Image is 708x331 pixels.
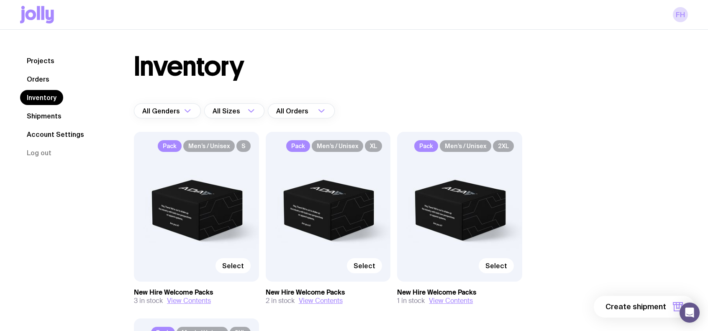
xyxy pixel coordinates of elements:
span: Select [222,262,244,270]
span: Select [485,262,507,270]
span: All Orders [276,103,310,118]
button: Log out [20,145,58,160]
span: Create shipment [605,302,666,312]
h1: Inventory [134,53,244,80]
div: Search for option [268,103,335,118]
span: Pack [414,140,438,152]
h3: New Hire Welcome Packs [266,288,391,297]
span: 3 in stock [134,297,163,305]
span: All Genders [142,103,182,118]
input: Search for option [242,103,245,118]
div: Search for option [204,103,264,118]
a: Orders [20,72,56,87]
span: Pack [158,140,182,152]
a: Inventory [20,90,63,105]
h3: New Hire Welcome Packs [397,288,522,297]
span: XL [365,140,382,152]
span: Men’s / Unisex [312,140,363,152]
a: Shipments [20,108,68,123]
span: Select [354,262,375,270]
span: 1 in stock [397,297,425,305]
span: 2 in stock [266,297,295,305]
span: Pack [286,140,310,152]
button: Create shipment [594,296,695,318]
a: Account Settings [20,127,91,142]
button: View Contents [299,297,343,305]
span: S [236,140,251,152]
button: View Contents [429,297,473,305]
a: FH [673,7,688,22]
a: Projects [20,53,61,68]
h3: New Hire Welcome Packs [134,288,259,297]
div: Search for option [134,103,201,118]
input: Search for option [310,103,316,118]
span: All Sizes [213,103,242,118]
button: View Contents [167,297,211,305]
span: 2XL [493,140,514,152]
span: Men’s / Unisex [183,140,235,152]
div: Open Intercom Messenger [680,303,700,323]
span: Men’s / Unisex [440,140,491,152]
